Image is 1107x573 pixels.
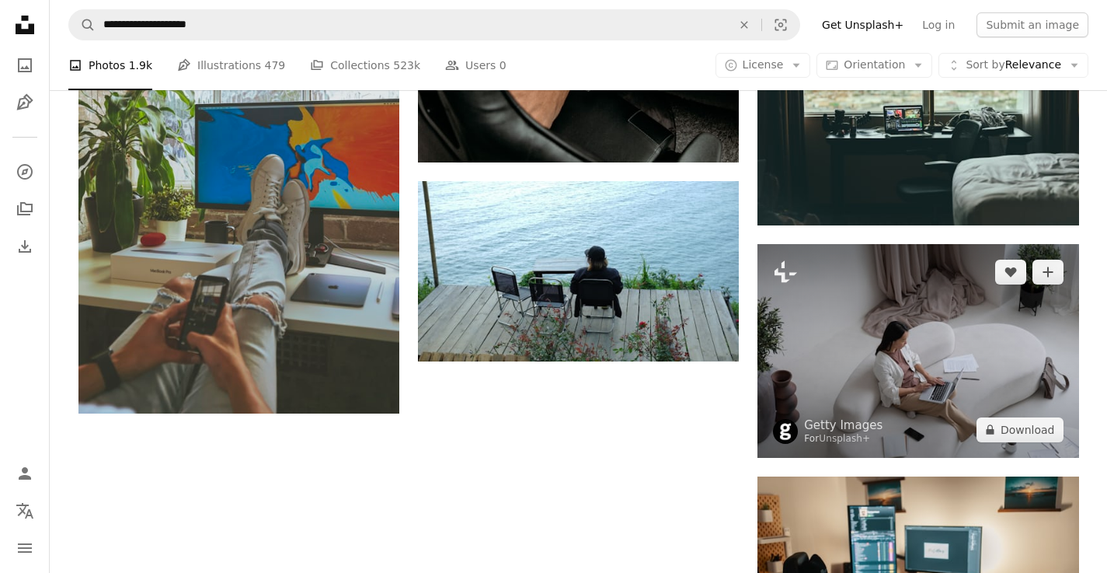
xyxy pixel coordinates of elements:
[9,533,40,564] button: Menu
[418,181,739,362] img: a woman sitting at a table on top of a wooden deck
[68,9,800,40] form: Find visuals sitewide
[9,495,40,526] button: Language
[913,12,964,37] a: Log in
[804,418,882,433] a: Getty Images
[844,58,905,71] span: Orientation
[976,418,1063,442] button: Download
[9,231,40,262] a: Download History
[804,433,882,445] div: For
[819,433,870,444] a: Unsplash+
[773,419,798,444] img: Go to Getty Images's profile
[393,57,420,74] span: 523k
[757,344,1078,358] a: Young Asian businesswoman with lapto pon her knees concentrating on network while sitting on comf...
[445,40,507,90] a: Users 0
[715,53,811,78] button: License
[813,12,913,37] a: Get Unsplash+
[1032,260,1063,285] button: Add to Collection
[757,111,1078,125] a: tabletop lamp beside laptop on desk beside window
[69,10,96,40] button: Search Unsplash
[177,40,285,90] a: Illustrations 479
[966,58,1004,71] span: Sort by
[938,53,1088,78] button: Sort byRelevance
[762,10,799,40] button: Visual search
[310,40,420,90] a: Collections 523k
[727,10,761,40] button: Clear
[995,260,1026,285] button: Like
[9,50,40,81] a: Photos
[816,53,932,78] button: Orientation
[265,57,286,74] span: 479
[757,244,1078,458] img: Young Asian businesswoman with lapto pon her knees concentrating on network while sitting on comf...
[500,57,507,74] span: 0
[9,87,40,118] a: Illustrations
[418,264,739,278] a: a woman sitting at a table on top of a wooden deck
[976,12,1088,37] button: Submit an image
[9,156,40,187] a: Explore
[966,58,1061,73] span: Relevance
[9,194,40,225] a: Collections
[9,9,40,44] a: Home — Unsplash
[757,11,1078,225] img: tabletop lamp beside laptop on desk beside window
[743,58,784,71] span: License
[78,197,399,211] a: person using smartphone while resting both feet on computer desk
[9,458,40,489] a: Log in / Sign up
